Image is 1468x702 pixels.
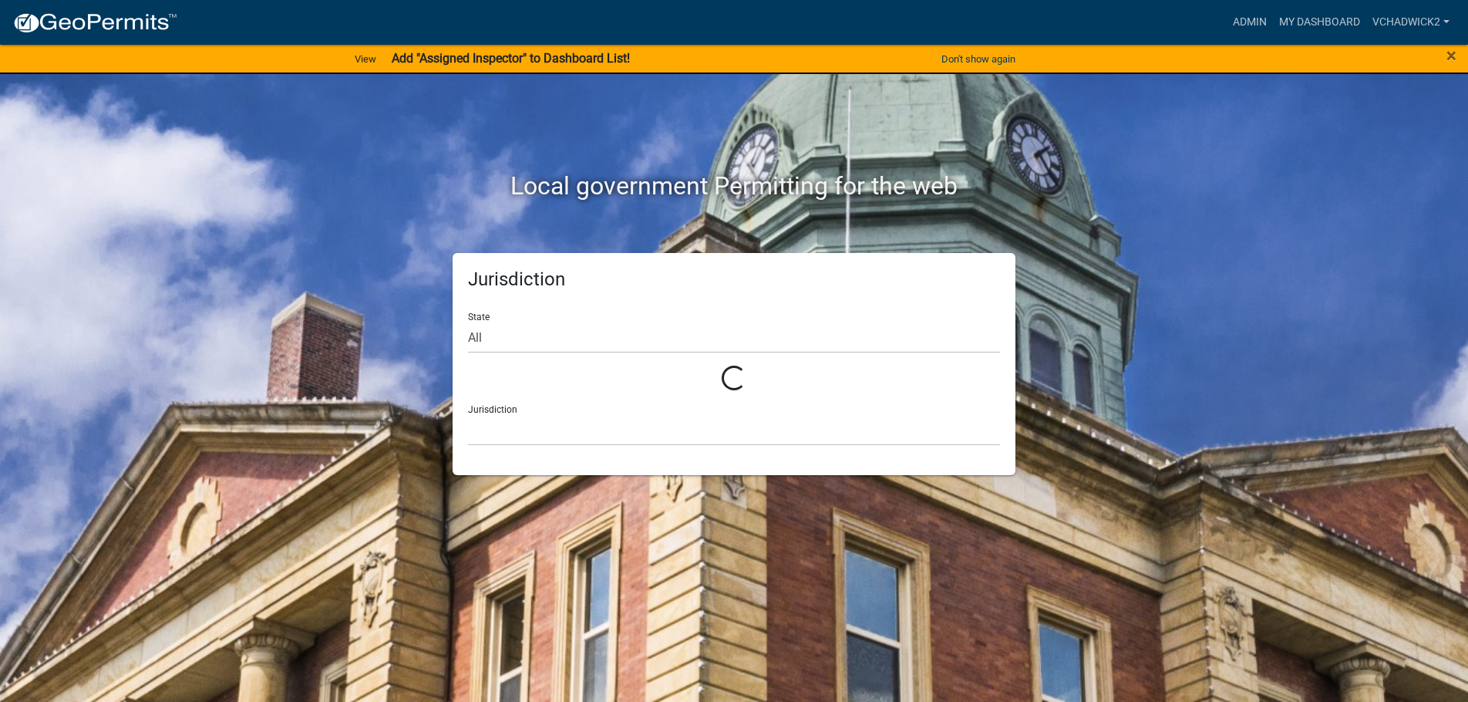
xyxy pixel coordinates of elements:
[1273,8,1366,37] a: My Dashboard
[348,46,382,72] a: View
[1366,8,1456,37] a: VChadwick2
[935,46,1022,72] button: Don't show again
[392,51,630,66] strong: Add "Assigned Inspector" to Dashboard List!
[306,171,1162,201] h2: Local government Permitting for the web
[468,268,1000,291] h5: Jurisdiction
[1446,45,1456,66] span: ×
[1227,8,1273,37] a: Admin
[1446,46,1456,65] button: Close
